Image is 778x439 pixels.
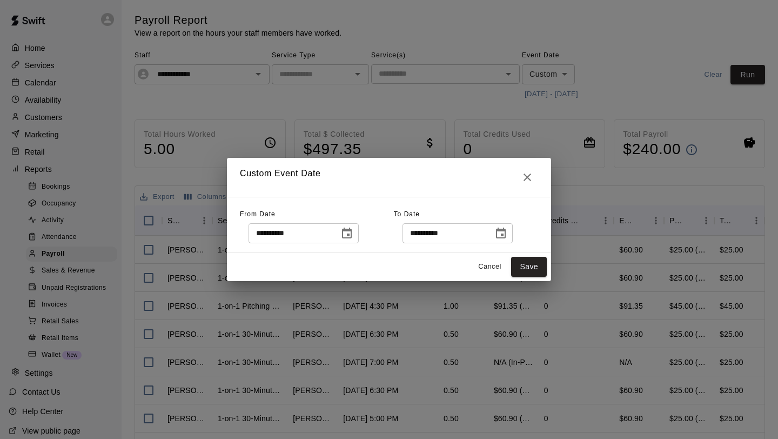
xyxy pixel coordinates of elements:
span: To Date [394,210,420,218]
button: Choose date, selected date is Aug 1, 2025 [336,223,358,244]
button: Close [517,167,538,188]
button: Choose date, selected date is Oct 10, 2025 [490,223,512,244]
button: Cancel [472,258,507,275]
button: Save [511,257,547,277]
h2: Custom Event Date [227,158,551,197]
span: From Date [240,210,276,218]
